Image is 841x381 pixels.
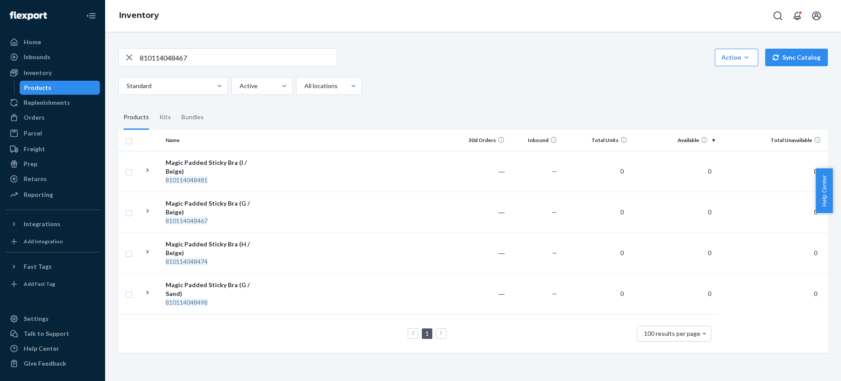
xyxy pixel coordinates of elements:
div: Bundles [181,105,204,130]
a: Add Fast Tag [5,277,100,291]
span: 0 [810,249,821,256]
button: Action [715,49,758,66]
a: Returns [5,172,100,186]
span: 0 [810,290,821,297]
div: Parcel [24,129,42,138]
input: Standard [126,82,127,90]
button: Give Feedback [5,356,100,370]
a: Parcel [5,126,100,140]
button: Integrations [5,217,100,231]
span: 0 [617,208,627,216]
th: Total Units [561,130,631,151]
div: Products [124,105,149,130]
button: Sync Catalog [765,49,828,66]
em: 810114048498 [166,299,208,306]
div: Inbounds [24,53,50,61]
a: Inbounds [5,50,100,64]
div: Fast Tags [24,262,52,271]
td: ― [456,151,508,192]
a: Products [20,81,100,95]
div: Magic Padded Sticky Bra (G / Sand) [166,281,257,298]
td: ― [456,273,508,314]
input: Search inventory by name or sku [140,49,337,66]
button: Open account menu [808,7,825,25]
span: 0 [617,290,627,297]
td: ― [456,232,508,273]
div: Prep [24,160,37,168]
div: Action [721,53,752,62]
div: Freight [24,145,45,153]
span: 0 [704,208,715,216]
div: Magic Padded Sticky Bra (I / Beige) [166,158,257,176]
button: Fast Tags [5,260,100,274]
a: Freight [5,142,100,156]
span: 0 [704,167,715,175]
span: 100 results per page [644,330,700,337]
a: Prep [5,157,100,171]
div: Products [24,83,51,92]
ol: breadcrumbs [112,3,166,28]
div: Magic Padded Sticky Bra (H / Beige) [166,240,257,257]
em: 810114048467 [166,217,208,224]
span: 0 [617,167,627,175]
input: Active [239,82,240,90]
a: Home [5,35,100,49]
span: 0 [617,249,627,256]
div: Replenishments [24,98,70,107]
span: 0 [810,167,821,175]
div: Orders [24,113,45,122]
th: Total Unavailable [718,130,828,151]
button: Close Navigation [82,7,100,25]
input: All locations [304,82,304,90]
span: — [552,167,557,175]
a: Reporting [5,188,100,202]
a: Help Center [5,342,100,356]
em: 810114048474 [166,258,208,265]
th: Available [631,130,718,151]
a: Inventory [5,66,100,80]
div: Add Fast Tag [24,280,55,288]
span: 0 [810,208,821,216]
div: Home [24,38,41,46]
a: Talk to Support [5,327,100,341]
span: — [552,290,557,297]
div: Inventory [24,68,52,77]
a: Page 1 is your current page [424,330,431,337]
button: Open Search Box [769,7,787,25]
a: Settings [5,312,100,326]
img: Flexport logo [10,11,47,20]
th: Name [162,130,261,151]
div: Add Integration [24,238,63,245]
span: 0 [704,290,715,297]
th: Inbound [508,130,561,151]
a: Inventory [119,11,159,20]
th: 30d Orders [456,130,508,151]
div: Returns [24,174,47,183]
a: Orders [5,110,100,125]
div: Give Feedback [24,359,66,368]
div: Kits [159,105,171,130]
div: Integrations [24,220,60,228]
button: Help Center [816,168,833,213]
div: Settings [24,314,49,323]
a: Add Integration [5,235,100,249]
span: 0 [704,249,715,256]
div: Talk to Support [24,329,69,338]
em: 810114048481 [166,176,208,184]
span: — [552,208,557,216]
td: ― [456,192,508,232]
span: — [552,249,557,256]
div: Magic Padded Sticky Bra (G / Beige) [166,199,257,217]
button: Open notifications [788,7,806,25]
div: Help Center [24,344,59,353]
div: Reporting [24,190,53,199]
a: Replenishments [5,96,100,110]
